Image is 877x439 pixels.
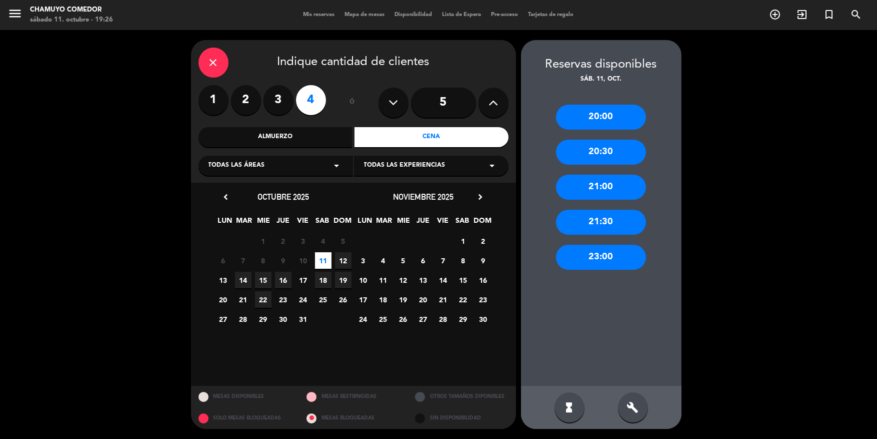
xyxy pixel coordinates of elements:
[255,311,271,327] span: 29
[455,311,471,327] span: 29
[255,215,272,231] span: MIE
[556,210,646,235] div: 21:30
[376,215,392,231] span: MAR
[435,252,451,269] span: 7
[231,85,261,115] label: 2
[364,161,445,171] span: Todas las experiencias
[198,85,228,115] label: 1
[340,12,390,18] span: Mapa de mesas
[473,215,490,231] span: DOM
[415,272,431,288] span: 13
[295,272,311,288] span: 17
[375,252,391,269] span: 4
[315,272,331,288] span: 18
[354,127,508,147] div: Cena
[30,15,113,25] div: sábado 11. octubre - 19:26
[333,215,350,231] span: DOM
[521,55,681,75] div: Reservas disponibles
[356,215,373,231] span: LUN
[296,85,326,115] label: 4
[395,252,411,269] span: 5
[475,272,491,288] span: 16
[216,215,233,231] span: LUN
[475,192,486,202] i: chevron_right
[375,291,391,308] span: 18
[486,160,498,172] i: arrow_drop_down
[375,311,391,327] span: 25
[295,233,311,249] span: 3
[627,401,639,413] i: build
[395,311,411,327] span: 26
[275,252,291,269] span: 9
[191,386,299,407] div: MESAS DISPONIBLES
[390,12,437,18] span: Disponibilidad
[336,85,368,120] div: ó
[455,291,471,308] span: 22
[198,127,352,147] div: Almuerzo
[475,311,491,327] span: 30
[299,407,407,429] div: MESAS BLOQUEADAS
[295,311,311,327] span: 31
[850,9,862,21] i: search
[299,386,407,407] div: MESAS RESTRINGIDAS
[294,215,311,231] span: VIE
[556,105,646,130] div: 20:00
[331,160,343,172] i: arrow_drop_down
[215,291,231,308] span: 20
[255,291,271,308] span: 22
[395,291,411,308] span: 19
[295,291,311,308] span: 24
[315,252,331,269] span: 11
[823,9,835,21] i: turned_in_not
[521,75,681,85] div: sáb. 11, oct.
[335,252,351,269] span: 12
[486,12,523,18] span: Pre-acceso
[255,272,271,288] span: 15
[215,272,231,288] span: 13
[355,252,371,269] span: 3
[207,57,219,69] i: close
[437,12,486,18] span: Lista de Espera
[556,245,646,270] div: 23:00
[295,252,311,269] span: 10
[523,12,579,18] span: Tarjetas de regalo
[435,311,451,327] span: 28
[235,252,251,269] span: 7
[355,311,371,327] span: 24
[395,215,412,231] span: MIE
[335,291,351,308] span: 26
[455,233,471,249] span: 1
[415,291,431,308] span: 20
[769,9,781,21] i: add_circle_outline
[255,233,271,249] span: 1
[275,272,291,288] span: 16
[235,311,251,327] span: 28
[455,272,471,288] span: 15
[455,252,471,269] span: 8
[435,291,451,308] span: 21
[275,311,291,327] span: 30
[407,407,516,429] div: SIN DISPONIBILIDAD
[30,5,113,15] div: Chamuyo Comedor
[275,291,291,308] span: 23
[335,272,351,288] span: 19
[191,407,299,429] div: SOLO MESAS BLOQUEADAS
[475,291,491,308] span: 23
[556,140,646,165] div: 20:30
[335,233,351,249] span: 5
[355,291,371,308] span: 17
[434,215,451,231] span: VIE
[407,386,516,407] div: OTROS TAMAÑOS DIPONIBLES
[355,272,371,288] span: 10
[255,252,271,269] span: 8
[7,6,22,25] button: menu
[236,215,252,231] span: MAR
[395,272,411,288] span: 12
[221,192,231,202] i: chevron_left
[208,161,265,171] span: Todas las áreas
[198,48,508,78] div: Indique cantidad de clientes
[393,192,453,202] span: noviembre 2025
[475,233,491,249] span: 2
[315,291,331,308] span: 25
[556,175,646,200] div: 21:00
